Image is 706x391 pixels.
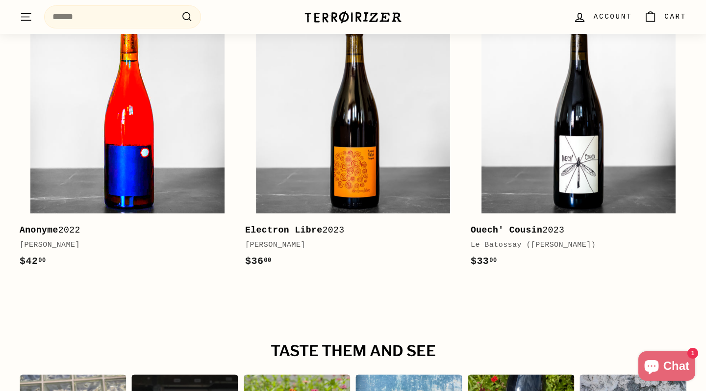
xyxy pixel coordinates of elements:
[245,239,451,251] div: [PERSON_NAME]
[264,257,271,264] sup: 00
[471,8,686,280] a: Ouech' Cousin2023Le Batossay ([PERSON_NAME])
[635,351,698,383] inbox-online-store-chat: Shopify online store chat
[20,256,46,267] span: $42
[471,223,677,237] div: 2023
[245,225,323,235] b: Electron Libre
[594,11,632,22] span: Account
[471,256,497,267] span: $33
[638,2,692,31] a: Cart
[20,343,686,360] h2: Taste them and see
[20,239,226,251] div: [PERSON_NAME]
[245,256,272,267] span: $36
[20,223,226,237] div: 2022
[471,225,542,235] b: Ouech' Cousin
[471,239,677,251] div: Le Batossay ([PERSON_NAME])
[20,225,58,235] b: Anonyme
[245,8,461,280] a: Electron Libre2023[PERSON_NAME]
[567,2,638,31] a: Account
[489,257,497,264] sup: 00
[664,11,686,22] span: Cart
[245,223,451,237] div: 2023
[38,257,46,264] sup: 00
[20,8,235,280] a: Anonyme2022[PERSON_NAME]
